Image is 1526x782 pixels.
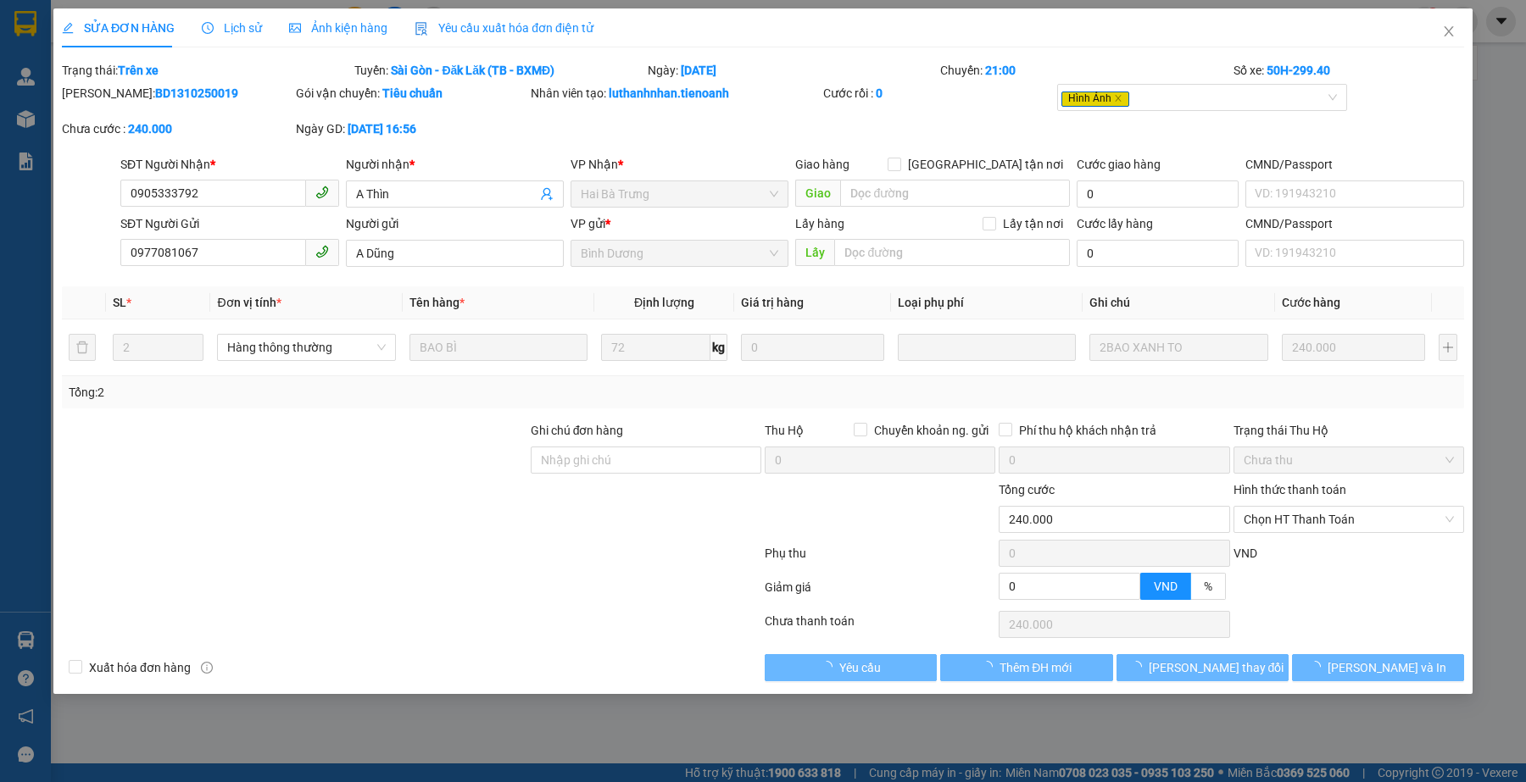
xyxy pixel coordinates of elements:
[296,84,526,103] div: Gói vận chuyển:
[1425,8,1473,56] button: Close
[118,64,159,77] b: Trên xe
[1077,180,1239,208] input: Cước giao hàng
[571,158,618,171] span: VP Nhận
[1204,580,1212,593] span: %
[1309,661,1328,673] span: loading
[795,180,840,207] span: Giao
[710,334,727,361] span: kg
[315,245,329,258] span: phone
[120,155,338,174] div: SĐT Người Nhận
[227,335,385,360] span: Hàng thông thường
[1077,158,1161,171] label: Cước giao hàng
[1267,64,1330,77] b: 50H-299.40
[1154,580,1178,593] span: VND
[69,383,589,402] div: Tổng: 2
[763,578,997,607] div: Giảm giá
[940,654,1112,681] button: Thêm ĐH mới
[763,612,997,641] div: Chưa thanh toán
[1117,654,1289,681] button: [PERSON_NAME] thay đổi
[1083,286,1274,319] th: Ghi chú
[834,239,1070,266] input: Dọc đường
[1077,240,1239,267] input: Cước lấy hàng
[839,658,881,677] span: Yêu cầu
[346,214,564,233] div: Người gửi
[62,84,292,103] div: [PERSON_NAME]:
[60,61,353,80] div: Trạng thái:
[1077,217,1153,230] label: Cước lấy hàng
[409,334,588,361] input: VD: Bàn, Ghế
[1244,447,1454,473] span: Chưa thu
[353,61,645,80] div: Tuyến:
[289,21,387,35] span: Ảnh kiện hàng
[217,296,281,309] span: Đơn vị tính
[1149,658,1284,677] span: [PERSON_NAME] thay đổi
[1012,421,1163,440] span: Phí thu hộ khách nhận trả
[1244,507,1454,532] span: Chọn HT Thanh Toán
[1061,92,1129,107] span: Hình Ảnh
[1234,421,1464,440] div: Trạng thái Thu Hộ
[62,21,175,35] span: SỬA ĐƠN HÀNG
[1234,483,1346,496] label: Hình thức thanh toán
[531,446,761,474] input: Ghi chú đơn hàng
[1089,334,1267,361] input: Ghi Chú
[1245,155,1463,174] div: CMND/Passport
[795,158,849,171] span: Giao hàng
[823,84,1054,103] div: Cước rồi :
[1245,214,1463,233] div: CMND/Passport
[795,217,844,230] span: Lấy hàng
[120,214,338,233] div: SĐT Người Gửi
[795,239,834,266] span: Lấy
[531,424,624,437] label: Ghi chú đơn hàng
[155,86,238,100] b: BD1310250019
[289,22,301,34] span: picture
[415,21,593,35] span: Yêu cầu xuất hóa đơn điện tử
[1292,654,1464,681] button: [PERSON_NAME] và In
[996,214,1070,233] span: Lấy tận nơi
[1234,546,1257,560] span: VND
[634,296,694,309] span: Định lượng
[581,181,778,207] span: Hai Bà Trưng
[1232,61,1466,80] div: Số xe:
[540,187,554,201] span: user-add
[201,662,213,674] span: info-circle
[1442,25,1456,38] span: close
[113,296,126,309] span: SL
[62,119,292,138] div: Chưa cước :
[382,86,443,100] b: Tiêu chuẩn
[681,64,716,77] b: [DATE]
[391,64,554,77] b: Sài Gòn - Đăk Lăk (TB - BXMĐ)
[891,286,1083,319] th: Loại phụ phí
[901,155,1070,174] span: [GEOGRAPHIC_DATA] tận nơi
[741,296,804,309] span: Giá trị hàng
[981,661,1000,673] span: loading
[763,544,997,574] div: Phụ thu
[202,22,214,34] span: clock-circle
[609,86,729,100] b: luthanhnhan.tienoanh
[741,334,884,361] input: 0
[62,22,74,34] span: edit
[1282,334,1425,361] input: 0
[82,658,198,677] span: Xuất hóa đơn hàng
[531,84,820,103] div: Nhân viên tạo:
[202,21,262,35] span: Lịch sử
[346,155,564,174] div: Người nhận
[999,483,1055,496] span: Tổng cước
[581,241,778,266] span: Bình Dương
[867,421,995,440] span: Chuyển khoản ng. gửi
[69,334,96,361] button: delete
[1439,334,1457,361] button: plus
[765,424,804,437] span: Thu Hộ
[1328,658,1446,677] span: [PERSON_NAME] và In
[1130,661,1149,673] span: loading
[840,180,1070,207] input: Dọc đường
[1114,94,1122,103] span: close
[985,64,1016,77] b: 21:00
[296,119,526,138] div: Ngày GD:
[876,86,883,100] b: 0
[348,122,416,136] b: [DATE] 16:56
[821,661,839,673] span: loading
[128,122,172,136] b: 240.000
[415,22,428,36] img: icon
[409,296,465,309] span: Tên hàng
[1000,658,1072,677] span: Thêm ĐH mới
